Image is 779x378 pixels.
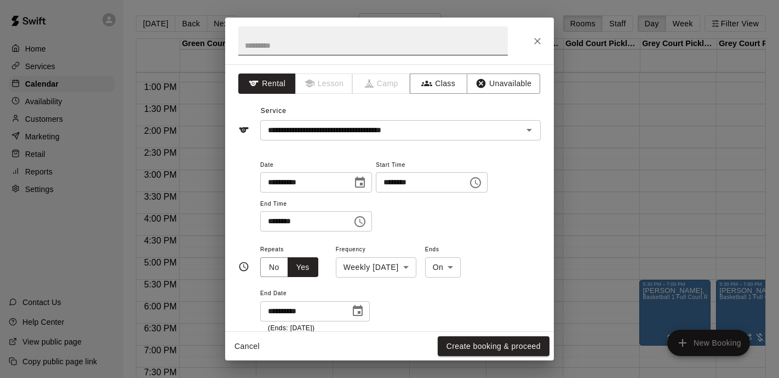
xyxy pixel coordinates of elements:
button: Rental [238,74,296,94]
button: Cancel [230,336,265,357]
span: Service [261,107,287,115]
button: Choose time, selected time is 8:00 PM [349,211,371,233]
svg: Timing [238,261,249,272]
div: Weekly [DATE] [336,257,416,278]
button: Open [522,122,537,138]
span: End Date [260,286,370,301]
button: Yes [288,257,318,278]
button: Class [410,74,467,94]
button: Choose date, selected date is Sep 17, 2025 [349,172,371,194]
span: Camps can only be created in the Services page [353,74,410,94]
div: outlined button group [260,257,318,278]
button: Close [528,31,547,51]
button: Create booking & proceed [438,336,549,357]
span: Ends [425,242,461,257]
div: On [425,257,461,278]
span: Date [260,158,372,173]
button: No [260,257,288,278]
span: Repeats [260,242,327,257]
svg: Service [238,125,249,136]
p: (Ends: [DATE]) [268,323,362,334]
span: Frequency [336,242,416,257]
button: Choose time, selected time is 6:00 PM [465,172,486,194]
span: Start Time [376,158,488,173]
span: Lessons must be created in the Services page first [296,74,353,94]
button: Unavailable [467,74,540,94]
button: Choose date, selected date is Oct 22, 2025 [347,300,369,322]
span: End Time [260,197,372,212]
